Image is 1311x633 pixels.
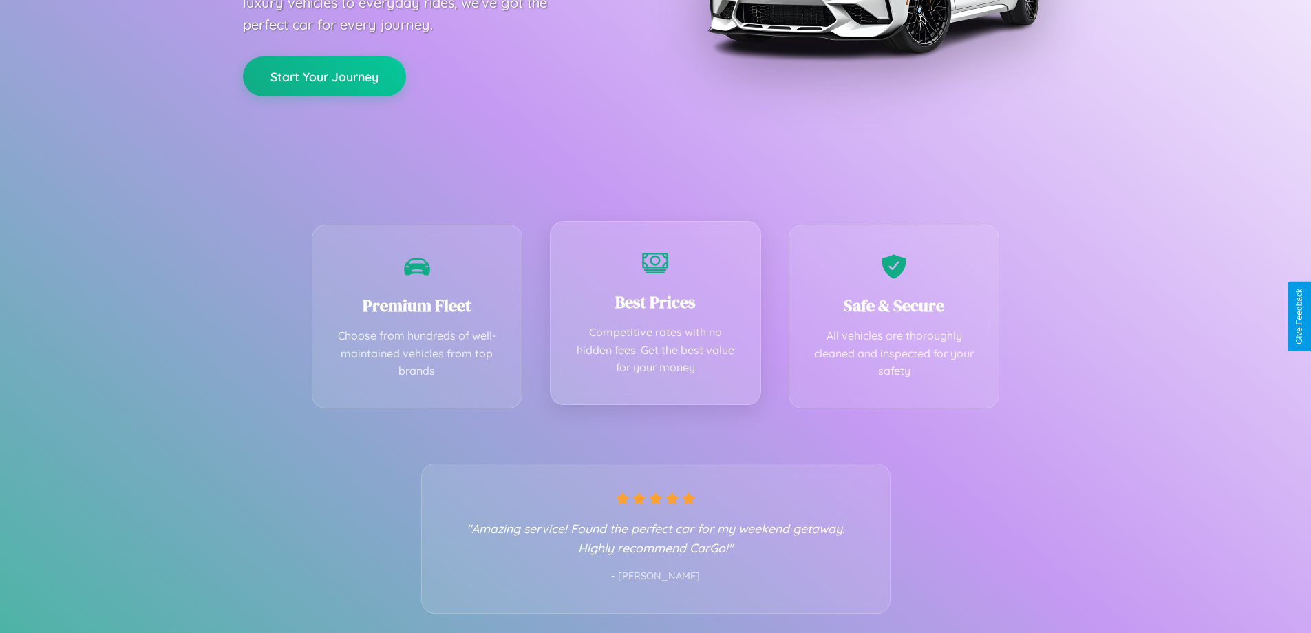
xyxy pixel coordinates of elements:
h3: Premium Fleet [333,294,502,317]
h3: Safe & Secure [810,294,979,317]
p: Choose from hundreds of well-maintained vehicles from top brands [333,327,502,380]
h3: Best Prices [571,291,740,313]
p: Competitive rates with no hidden fees. Get the best value for your money [571,324,740,377]
p: "Amazing service! Found the perfect car for my weekend getaway. Highly recommend CarGo!" [449,519,862,557]
button: Start Your Journey [243,56,406,96]
p: All vehicles are thoroughly cleaned and inspected for your safety [810,327,979,380]
p: - [PERSON_NAME] [449,568,862,585]
div: Give Feedback [1294,289,1304,344]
